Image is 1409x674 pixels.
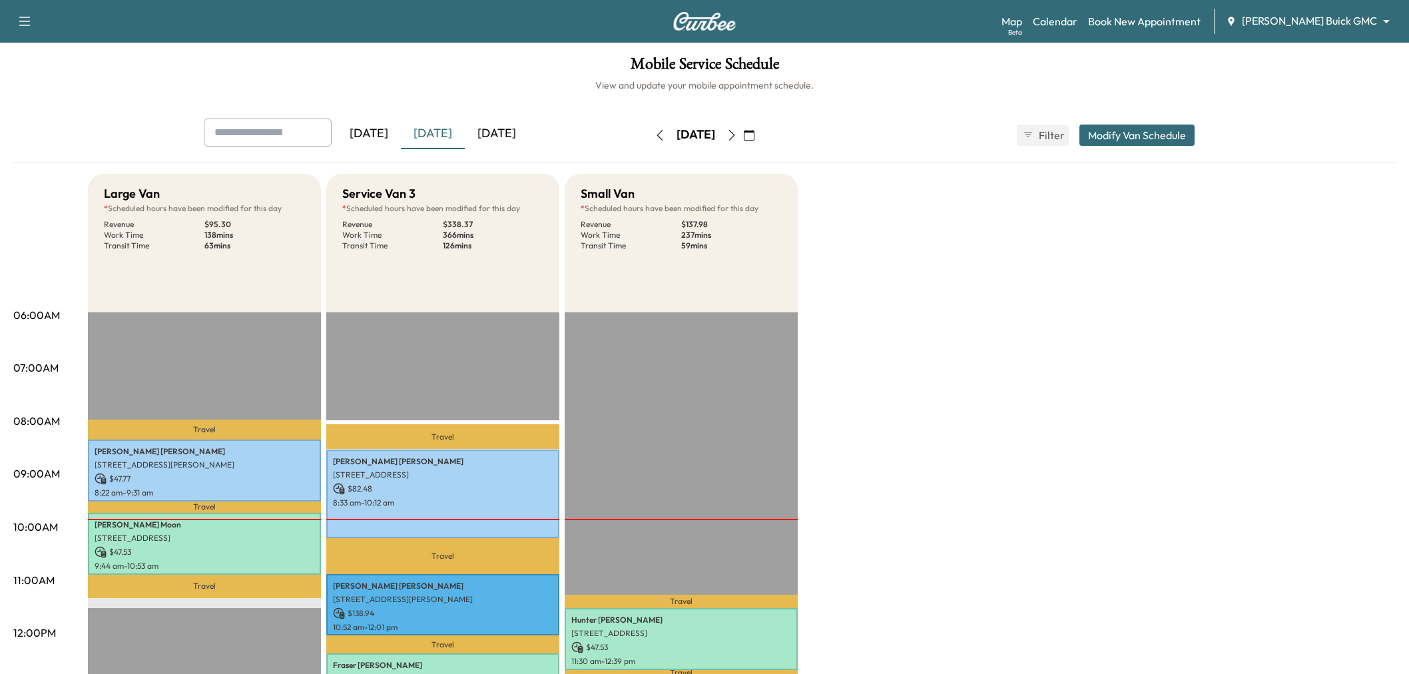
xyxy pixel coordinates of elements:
[88,575,321,598] p: Travel
[1088,13,1201,29] a: Book New Appointment
[342,219,443,230] p: Revenue
[342,184,416,203] h5: Service Van 3
[571,641,791,653] p: $ 47.53
[581,230,681,240] p: Work Time
[326,538,559,574] p: Travel
[681,230,782,240] p: 237 mins
[465,119,529,149] div: [DATE]
[337,119,401,149] div: [DATE]
[342,203,543,214] p: Scheduled hours have been modified for this day
[333,470,553,480] p: [STREET_ADDRESS]
[333,483,553,495] p: $ 82.48
[13,625,56,641] p: 12:00PM
[673,12,736,31] img: Curbee Logo
[1033,13,1077,29] a: Calendar
[581,240,681,251] p: Transit Time
[581,184,635,203] h5: Small Van
[333,581,553,591] p: [PERSON_NAME] [PERSON_NAME]
[95,488,314,498] p: 8:22 am - 9:31 am
[13,307,60,323] p: 06:00AM
[104,230,204,240] p: Work Time
[581,203,782,214] p: Scheduled hours have been modified for this day
[581,219,681,230] p: Revenue
[401,119,465,149] div: [DATE]
[565,595,798,608] p: Travel
[13,56,1396,79] h1: Mobile Service Schedule
[104,184,160,203] h5: Large Van
[13,466,60,482] p: 09:00AM
[1008,27,1022,37] div: Beta
[204,230,305,240] p: 138 mins
[333,607,553,619] p: $ 138.94
[333,660,553,671] p: Fraser [PERSON_NAME]
[88,502,321,513] p: Travel
[95,460,314,470] p: [STREET_ADDRESS][PERSON_NAME]
[443,230,543,240] p: 366 mins
[333,498,553,508] p: 8:33 am - 10:12 am
[571,615,791,625] p: Hunter [PERSON_NAME]
[13,519,58,535] p: 10:00AM
[333,594,553,605] p: [STREET_ADDRESS][PERSON_NAME]
[571,656,791,667] p: 11:30 am - 12:39 pm
[1001,13,1022,29] a: MapBeta
[571,628,791,639] p: [STREET_ADDRESS]
[13,572,55,588] p: 11:00AM
[204,240,305,251] p: 63 mins
[443,240,543,251] p: 126 mins
[333,456,553,467] p: [PERSON_NAME] [PERSON_NAME]
[342,240,443,251] p: Transit Time
[95,446,314,457] p: [PERSON_NAME] [PERSON_NAME]
[104,240,204,251] p: Transit Time
[1079,125,1195,146] button: Modify Van Schedule
[681,240,782,251] p: 59 mins
[326,635,559,653] p: Travel
[13,413,60,429] p: 08:00AM
[95,473,314,485] p: $ 47.77
[681,219,782,230] p: $ 137.98
[677,127,715,143] div: [DATE]
[204,219,305,230] p: $ 95.30
[13,79,1396,92] h6: View and update your mobile appointment schedule.
[1039,127,1063,143] span: Filter
[1242,13,1377,29] span: [PERSON_NAME] Buick GMC
[95,546,314,558] p: $ 47.53
[88,420,321,440] p: Travel
[326,424,559,450] p: Travel
[95,533,314,543] p: [STREET_ADDRESS]
[13,360,59,376] p: 07:00AM
[342,230,443,240] p: Work Time
[1017,125,1069,146] button: Filter
[333,622,553,633] p: 10:52 am - 12:01 pm
[95,561,314,571] p: 9:44 am - 10:53 am
[104,219,204,230] p: Revenue
[95,519,314,530] p: [PERSON_NAME] Moon
[443,219,543,230] p: $ 338.37
[104,203,305,214] p: Scheduled hours have been modified for this day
